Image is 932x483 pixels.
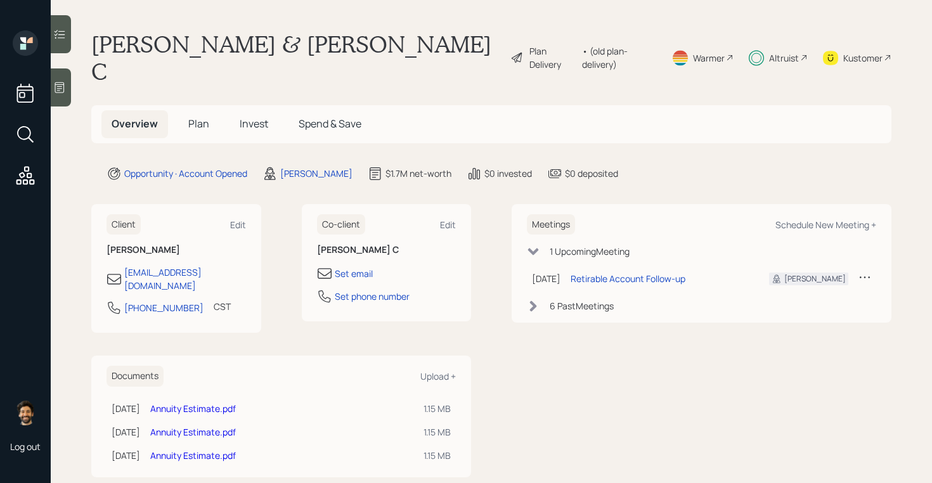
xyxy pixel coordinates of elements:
[532,272,560,285] div: [DATE]
[107,366,164,387] h6: Documents
[150,426,236,438] a: Annuity Estimate.pdf
[112,425,140,439] div: [DATE]
[124,301,204,314] div: [PHONE_NUMBER]
[550,245,630,258] div: 1 Upcoming Meeting
[107,245,246,255] h6: [PERSON_NAME]
[571,272,685,285] div: Retirable Account Follow-up
[112,449,140,462] div: [DATE]
[124,167,247,180] div: Opportunity · Account Opened
[484,167,532,180] div: $0 invested
[843,51,883,65] div: Kustomer
[214,300,231,313] div: CST
[550,299,614,312] div: 6 Past Meeting s
[317,245,456,255] h6: [PERSON_NAME] C
[112,117,158,131] span: Overview
[280,167,353,180] div: [PERSON_NAME]
[335,290,410,303] div: Set phone number
[91,30,500,85] h1: [PERSON_NAME] & [PERSON_NAME] C
[10,441,41,453] div: Log out
[150,449,236,461] a: Annuity Estimate.pdf
[565,167,618,180] div: $0 deposited
[335,267,373,280] div: Set email
[424,449,451,462] div: 1.15 MB
[188,117,209,131] span: Plan
[582,44,656,71] div: • (old plan-delivery)
[769,51,799,65] div: Altruist
[124,266,246,292] div: [EMAIL_ADDRESS][DOMAIN_NAME]
[424,402,451,415] div: 1.15 MB
[150,402,236,415] a: Annuity Estimate.pdf
[440,219,456,231] div: Edit
[299,117,361,131] span: Spend & Save
[317,214,365,235] h6: Co-client
[385,167,451,180] div: $1.7M net-worth
[230,219,246,231] div: Edit
[112,402,140,415] div: [DATE]
[424,425,451,439] div: 1.15 MB
[107,214,141,235] h6: Client
[529,44,576,71] div: Plan Delivery
[775,219,876,231] div: Schedule New Meeting +
[527,214,575,235] h6: Meetings
[240,117,268,131] span: Invest
[420,370,456,382] div: Upload +
[13,400,38,425] img: eric-schwartz-headshot.png
[784,273,846,285] div: [PERSON_NAME]
[693,51,725,65] div: Warmer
